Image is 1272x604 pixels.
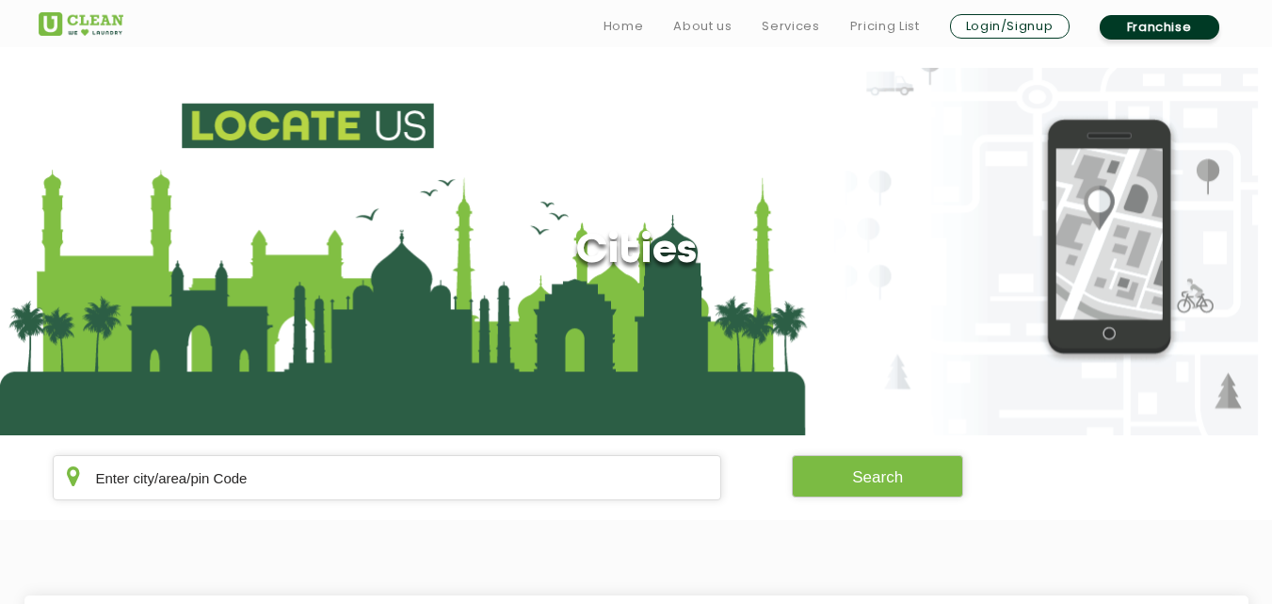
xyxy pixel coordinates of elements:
[39,12,123,36] img: UClean Laundry and Dry Cleaning
[762,15,819,38] a: Services
[950,14,1070,39] a: Login/Signup
[1100,15,1219,40] a: Franchise
[575,228,697,276] h1: Cities
[850,15,920,38] a: Pricing List
[792,455,963,498] button: Search
[53,455,722,500] input: Enter city/area/pin Code
[673,15,732,38] a: About us
[604,15,644,38] a: Home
